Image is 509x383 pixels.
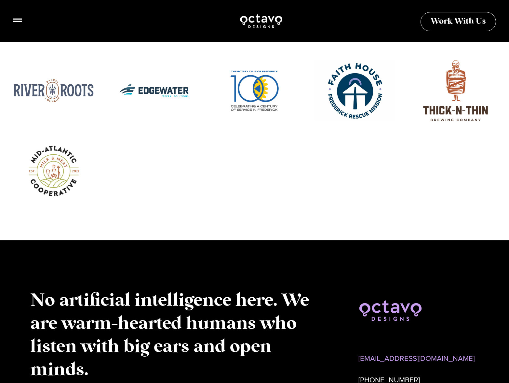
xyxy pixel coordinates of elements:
[415,60,496,121] a: Brewery Logo Design
[431,18,486,26] span: Work With Us
[421,12,496,31] a: Work With Us
[13,60,94,121] a: River Roots Logo Design
[30,289,319,381] p: No artificial intelligence here. We are warm-hearted humans who listen with big ears and open minds.
[358,353,475,364] a: [EMAIL_ADDRESS][DOMAIN_NAME]
[315,60,395,121] a: Faith House Logo
[13,141,94,202] a: Mid-Atlantic Coop Logo Design
[239,13,283,29] img: Octavo Designs Logo in White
